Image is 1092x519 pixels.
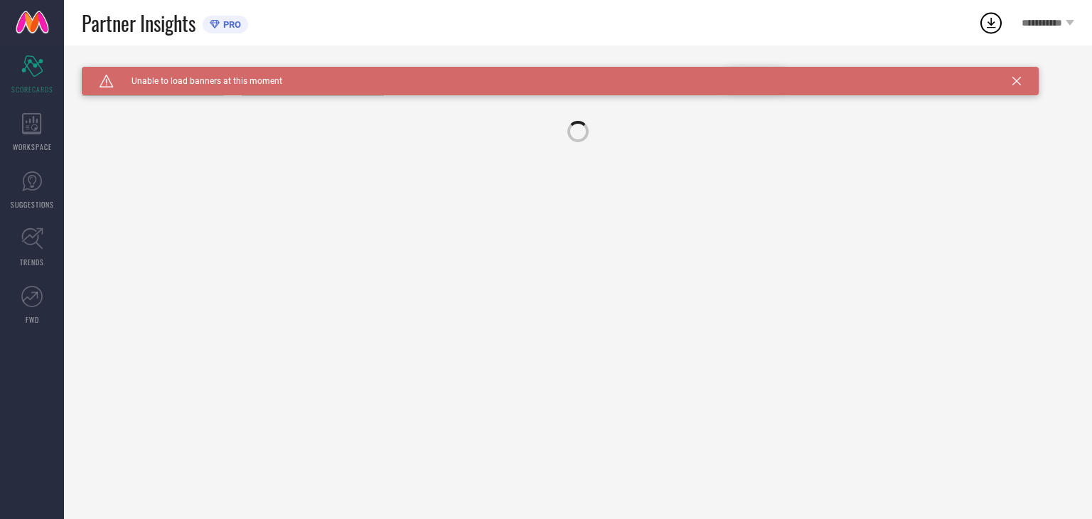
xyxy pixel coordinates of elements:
[82,9,196,38] span: Partner Insights
[11,199,54,210] span: SUGGESTIONS
[220,19,241,30] span: PRO
[13,141,52,152] span: WORKSPACE
[82,67,224,77] div: Brand
[978,10,1004,36] div: Open download list
[20,257,44,267] span: TRENDS
[11,84,53,95] span: SCORECARDS
[26,314,39,325] span: FWD
[114,76,282,86] span: Unable to load banners at this moment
